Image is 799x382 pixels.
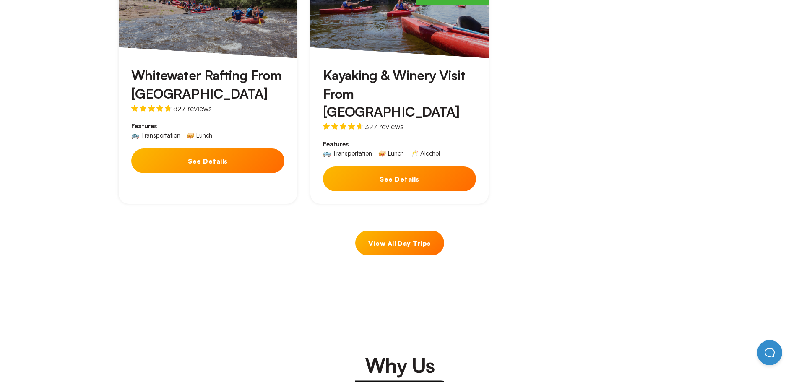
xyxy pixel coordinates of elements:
div: 🚌 Transportation [131,132,180,138]
span: Features [131,122,284,130]
div: 🥪 Lunch [187,132,212,138]
div: 🥂 Alcohol [411,150,440,156]
span: 327 reviews [365,123,403,130]
div: 🥪 Lunch [378,150,404,156]
h3: Whitewater Rafting From [GEOGRAPHIC_DATA] [131,66,284,102]
a: View All Day Trips [355,231,444,255]
span: 827 reviews [173,105,212,112]
h3: Kayaking & Winery Visit From [GEOGRAPHIC_DATA] [323,66,476,121]
iframe: Help Scout Beacon - Open [757,340,782,365]
span: Why Us [365,353,435,378]
button: See Details [131,148,284,173]
div: 🚌 Transportation [323,150,372,156]
button: See Details [323,166,476,191]
span: Features [323,140,476,148]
